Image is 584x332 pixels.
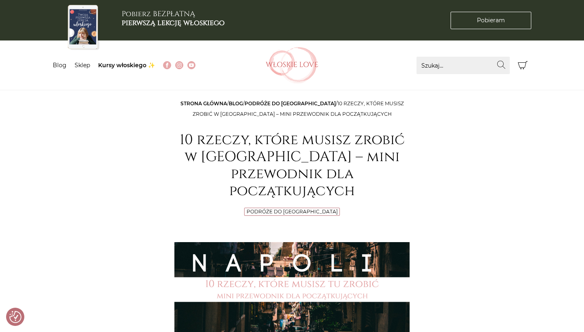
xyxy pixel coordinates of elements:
a: Blog [229,100,243,106]
a: Strona główna [180,100,227,106]
h1: 10 rzeczy, które musisz zrobić w [GEOGRAPHIC_DATA] – mini przewodnik dla początkujących [174,132,410,200]
h3: Pobierz BEZPŁATNĄ [122,10,225,27]
button: Preferencje co do zgód [9,311,21,323]
button: Koszyk [514,57,531,74]
img: Włoskielove [266,47,318,83]
a: Kursy włoskiego ✨ [98,62,155,69]
a: Podróże do [GEOGRAPHIC_DATA] [247,209,338,215]
a: Blog [53,62,67,69]
a: Sklep [75,62,90,69]
input: Szukaj... [417,57,510,74]
span: Pobieram [477,16,505,25]
a: Podróże do [GEOGRAPHIC_DATA] [245,100,336,106]
a: Pobieram [451,12,531,29]
span: / / / [180,100,404,117]
img: Revisit consent button [9,311,21,323]
b: pierwszą lekcję włoskiego [122,18,225,28]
